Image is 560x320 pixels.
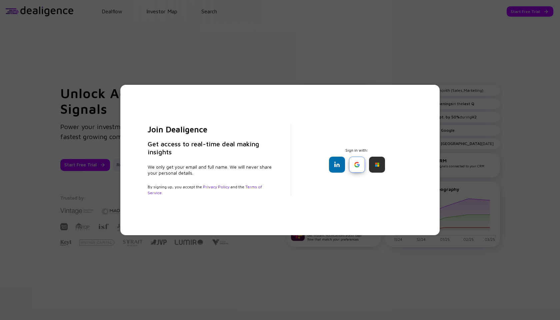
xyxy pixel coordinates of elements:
[203,184,229,189] a: Privacy Policy
[148,124,275,135] h2: Join Dealigence
[148,140,275,156] h3: Get access to real-time deal making insights
[148,164,275,176] div: We only get your email and full name. We will never share your personal details.
[307,148,407,173] div: Sign in with:
[148,184,275,196] div: By signing up, you accept the and the .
